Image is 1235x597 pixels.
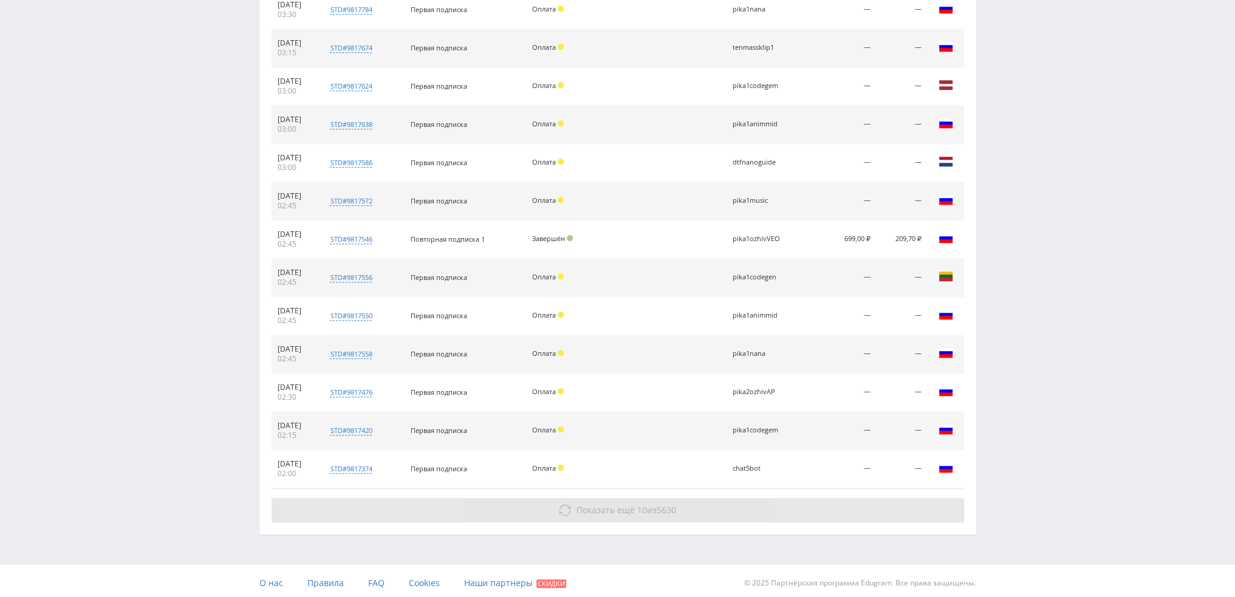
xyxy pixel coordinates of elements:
[939,269,953,284] img: ltu.png
[733,5,787,13] div: pika1nana
[733,235,787,243] div: pika1ozhivVEO
[558,273,564,279] span: Холд
[877,67,927,106] td: —
[733,350,787,358] div: pika1nana
[330,81,372,91] div: std#9817624
[278,201,313,211] div: 02:45
[411,196,467,205] span: Первая подписка
[558,388,564,394] span: Холд
[558,350,564,356] span: Холд
[877,144,927,182] td: —
[330,158,372,168] div: std#9817586
[411,349,467,358] span: Первая подписка
[567,235,573,241] span: Подтвержден
[877,335,927,374] td: —
[532,196,556,205] span: Оплата
[330,43,372,53] div: std#9817674
[330,311,372,321] div: std#9817550
[532,234,565,243] span: Завершён
[278,278,313,287] div: 02:45
[330,5,372,15] div: std#9817784
[411,464,467,473] span: Первая подписка
[278,421,313,431] div: [DATE]
[278,392,313,402] div: 02:30
[558,312,564,318] span: Холд
[532,81,556,90] span: Оплата
[877,29,927,67] td: —
[815,450,877,488] td: —
[637,504,647,516] span: 10
[558,197,564,203] span: Холд
[278,431,313,440] div: 02:15
[733,426,787,434] div: pika1codegem
[877,450,927,488] td: —
[330,120,372,129] div: std#9817638
[733,197,787,205] div: pika1music
[532,349,556,358] span: Оплата
[877,259,927,297] td: —
[939,307,953,322] img: rus.png
[278,38,313,48] div: [DATE]
[278,230,313,239] div: [DATE]
[411,311,467,320] span: Первая подписка
[411,158,467,167] span: Первая подписка
[259,577,283,588] span: О нас
[939,460,953,475] img: rus.png
[815,29,877,67] td: —
[532,119,556,128] span: Оплата
[532,387,556,396] span: Оплата
[368,577,385,588] span: FAQ
[532,4,556,13] span: Оплата
[278,306,313,316] div: [DATE]
[330,387,372,397] div: std#9817476
[411,234,485,244] span: Повторная подписка 1
[815,220,877,259] td: 699,00 ₽
[815,297,877,335] td: —
[330,426,372,435] div: std#9817420
[532,272,556,281] span: Оплата
[815,182,877,220] td: —
[532,157,556,166] span: Оплата
[815,67,877,106] td: —
[733,120,787,128] div: pika1animmid
[278,268,313,278] div: [DATE]
[733,388,787,396] div: pika2ozhivAP
[532,463,556,472] span: Оплата
[815,335,877,374] td: —
[877,182,927,220] td: —
[278,48,313,58] div: 03:15
[409,577,440,588] span: Cookies
[877,220,927,259] td: 209,70 ₽
[939,193,953,207] img: rus.png
[877,374,927,412] td: —
[558,120,564,126] span: Холд
[464,577,533,588] span: Наши партнеры
[278,383,313,392] div: [DATE]
[877,412,927,450] td: —
[815,412,877,450] td: —
[532,43,556,52] span: Оплата
[532,425,556,434] span: Оплата
[939,231,953,245] img: rus.png
[278,115,313,125] div: [DATE]
[558,465,564,471] span: Холд
[330,349,372,359] div: std#9817558
[278,459,313,469] div: [DATE]
[307,577,344,588] span: Правила
[939,116,953,131] img: rus.png
[939,39,953,54] img: rus.png
[558,44,564,50] span: Холд
[657,504,676,516] span: 5630
[536,579,566,588] span: Скидки
[733,465,787,472] div: chat5bot
[733,312,787,319] div: pika1animmid
[733,273,787,281] div: pika1codegen
[411,5,467,14] span: Первая подписка
[278,77,313,86] div: [DATE]
[278,153,313,163] div: [DATE]
[278,316,313,326] div: 02:45
[330,234,372,244] div: std#9817546
[815,106,877,144] td: —
[939,346,953,360] img: rus.png
[733,82,787,90] div: pika1codegem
